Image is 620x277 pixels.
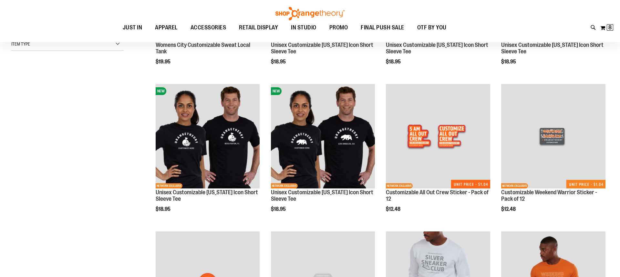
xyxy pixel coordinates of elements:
div: product [152,81,263,228]
a: OTF BY YOU [411,20,453,35]
span: $18.95 [271,59,287,65]
a: ACCESSORIES [184,20,233,35]
span: $18.95 [501,59,517,65]
span: JUST IN [123,20,142,35]
span: FINAL PUSH SALE [361,20,404,35]
span: RETAIL DISPLAY [239,20,278,35]
a: IN STUDIO [284,20,323,35]
a: Customizable All Out Crew Sticker - Pack of 12NETWORK EXCLUSIVE [386,84,490,189]
span: NETWORK EXCLUSIVE [271,183,298,188]
a: Unisex Customizable [US_STATE] Icon Short Sleeve Tee [271,189,373,202]
a: PROMO [323,20,355,35]
div: product [383,81,493,228]
span: $18.95 [386,59,402,65]
span: 8 [608,24,612,31]
span: ACCESSORIES [191,20,226,35]
span: APPAREL [155,20,178,35]
a: JUST IN [116,20,149,35]
span: $18.95 [156,206,171,212]
span: $18.95 [271,206,287,212]
span: NETWORK EXCLUSIVE [156,183,182,188]
img: OTF City Unisex Florida Icon SS Tee Black [156,84,260,188]
a: APPAREL [149,20,184,35]
a: Unisex Customizable [US_STATE] Icon Short Sleeve Tee [271,42,373,55]
div: product [268,81,378,228]
span: IN STUDIO [291,20,316,35]
a: FINAL PUSH SALE [354,20,411,35]
span: NEW [271,87,282,95]
img: Shop Orangetheory [274,7,346,20]
img: Customizable All Out Crew Sticker - Pack of 12 [386,84,490,188]
span: NETWORK EXCLUSIVE [501,183,528,188]
span: $19.95 [156,59,171,65]
a: OTF City Unisex Florida Icon SS Tee BlackNEWNETWORK EXCLUSIVE [156,84,260,189]
a: RETAIL DISPLAY [232,20,284,35]
span: Item Type [11,41,30,47]
span: OTF BY YOU [417,20,447,35]
a: Unisex Customizable [US_STATE] Icon Short Sleeve Tee [156,189,258,202]
span: $12.48 [386,206,401,212]
a: OTF City Unisex California Icon SS Tee BlackNEWNETWORK EXCLUSIVE [271,84,375,189]
div: product [498,81,609,228]
a: Customizable All Out Crew Sticker - Pack of 12 [386,189,489,202]
span: NETWORK EXCLUSIVE [386,183,413,188]
span: NEW [156,87,166,95]
span: PROMO [329,20,348,35]
a: Womens City Customizable Sweat Local Tank [156,42,250,55]
img: Customizable Weekend Warrior Sticker - Pack of 12 [501,84,605,188]
a: Customizable Weekend Warrior Sticker - Pack of 12 [501,189,597,202]
a: Unisex Customizable [US_STATE] Icon Short Sleeve Tee [386,42,488,55]
a: Unisex Customizable [US_STATE] Icon Short Sleeve Tee [501,42,604,55]
a: Customizable Weekend Warrior Sticker - Pack of 12NETWORK EXCLUSIVE [501,84,605,189]
span: $12.48 [501,206,517,212]
img: OTF City Unisex California Icon SS Tee Black [271,84,375,188]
